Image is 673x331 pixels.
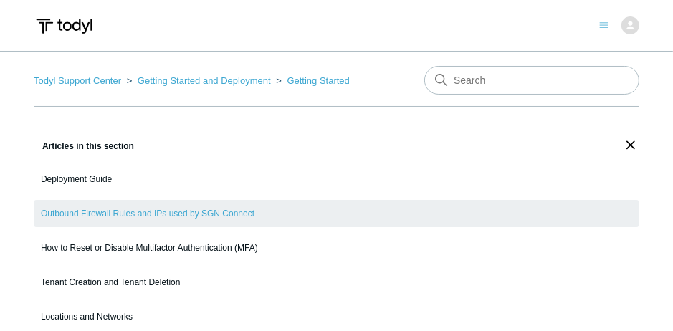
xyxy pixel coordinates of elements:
a: Getting Started and Deployment [138,75,271,86]
a: Deployment Guide [34,165,639,193]
span: Articles in this section [34,141,134,151]
button: Toggle navigation menu [599,18,608,30]
img: Todyl Support Center Help Center home page [34,13,95,39]
li: Getting Started [273,75,350,86]
a: Locations and Networks [34,303,639,330]
li: Getting Started and Deployment [124,75,274,86]
input: Search [424,66,639,95]
a: Outbound Firewall Rules and IPs used by SGN Connect [34,200,639,227]
a: Tenant Creation and Tenant Deletion [34,269,639,296]
a: Todyl Support Center [34,75,121,86]
a: How to Reset or Disable Multifactor Authentication (MFA) [34,234,639,262]
li: Todyl Support Center [34,75,124,86]
a: Getting Started [287,75,349,86]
